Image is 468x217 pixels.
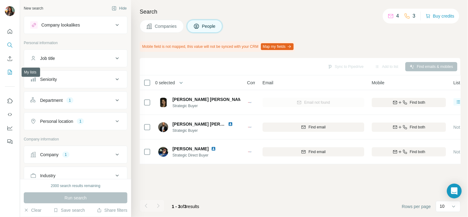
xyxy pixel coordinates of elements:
[5,136,15,147] button: Feedback
[184,204,187,209] span: 3
[53,207,85,213] button: Save search
[426,12,454,20] button: Buy credits
[263,147,364,156] button: Find email
[5,40,15,51] button: Search
[247,100,252,105] img: Logo of ElringKlinger
[77,119,84,124] div: 1
[263,80,273,86] span: Email
[24,114,127,129] button: Personal location1
[309,149,325,155] span: Find email
[172,96,246,102] span: [PERSON_NAME] [PERSON_NAME]
[396,12,399,20] p: 4
[372,123,446,132] button: Find both
[410,124,425,130] span: Find both
[5,53,15,64] button: Enrich CSV
[140,7,461,16] h4: Search
[41,22,80,28] div: Company lookalikes
[172,204,199,209] span: results
[228,122,233,127] img: LinkedIn logo
[263,123,364,132] button: Find email
[51,183,101,189] div: 2000 search results remaining
[5,26,15,37] button: Quick start
[447,184,462,198] div: Open Intercom Messenger
[97,207,127,213] button: Share filters
[309,124,325,130] span: Find email
[24,18,127,32] button: Company lookalikes
[172,146,209,152] span: [PERSON_NAME]
[24,72,127,87] button: Seniority
[410,149,425,155] span: Find both
[158,98,168,107] img: Avatar
[372,80,384,86] span: Mobile
[180,204,184,209] span: of
[24,51,127,66] button: Job title
[24,40,127,46] p: Personal information
[40,76,57,82] div: Seniority
[24,93,127,108] button: Department1
[454,80,462,86] span: Lists
[261,43,294,50] button: Map my fields
[66,98,73,103] div: 1
[158,147,168,157] img: Avatar
[247,125,252,130] img: Logo of ElringKlinger
[172,122,246,127] span: [PERSON_NAME] [PERSON_NAME]
[211,146,216,151] img: LinkedIn logo
[172,128,240,133] span: Strategic Buyer
[40,97,63,103] div: Department
[202,23,216,29] span: People
[140,41,295,52] div: Mobile field is not mapped, this value will not be synced with your CRM
[40,152,59,158] div: Company
[402,203,431,210] span: Rows per page
[410,100,425,105] span: Find both
[24,207,41,213] button: Clear
[24,147,127,162] button: Company1
[24,6,43,11] div: New search
[247,80,266,86] span: Company
[158,122,168,132] img: Avatar
[5,95,15,106] button: Use Surfe on LinkedIn
[62,152,69,157] div: 1
[40,118,73,124] div: Personal location
[5,123,15,134] button: Dashboard
[372,98,446,107] button: Find both
[155,23,177,29] span: Companies
[40,55,55,61] div: Job title
[172,152,223,158] span: Strategic Direct Buyer
[172,103,240,109] span: Strategic Buyer
[24,168,127,183] button: Industry
[247,149,252,154] img: Logo of ElringKlinger
[5,67,15,78] button: My lists
[413,12,416,20] p: 3
[24,136,127,142] p: Company information
[440,203,445,209] p: 10
[107,4,131,13] button: Hide
[372,147,446,156] button: Find both
[155,80,175,86] span: 0 selected
[40,173,56,179] div: Industry
[5,109,15,120] button: Use Surfe API
[172,204,180,209] span: 1 - 3
[5,6,15,16] img: Avatar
